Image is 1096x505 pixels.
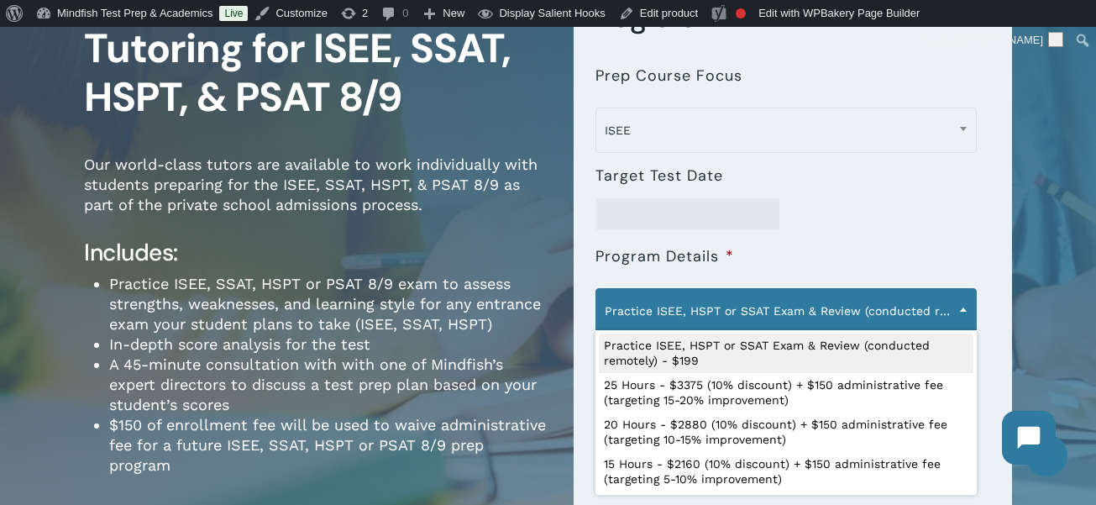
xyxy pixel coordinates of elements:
[985,394,1072,481] iframe: Chatbot
[736,8,746,18] div: Focus keyphrase not set
[109,355,548,415] li: A 45-minute consultation with with one of Mindfish’s expert directors to discuss a test prep plan...
[109,334,548,355] li: In-depth score analysis for the test
[596,293,976,329] span: Practice ISEE, HSPT or SSAT Exam & Review (conducted remotely) - $199
[599,413,973,452] li: 20 Hours - $2880 (10% discount) + $150 administrative fee (targeting 10-15% improvement)
[953,34,1043,46] span: [PERSON_NAME]
[599,373,973,413] li: 25 Hours - $3375 (10% discount) + $150 administrative fee (targeting 15-20% improvement)
[595,247,734,266] label: Program Details
[595,108,977,153] span: ISEE
[219,6,248,21] a: Live
[595,66,742,86] label: Prep Course Focus
[599,452,973,492] li: 15 Hours - $2160 (10% discount) + $150 administrative fee (targeting 5-10% improvement)
[596,113,976,148] span: ISEE
[84,238,548,268] h4: Includes:
[84,155,548,238] p: Our world-class tutors are available to work individually with students preparing for the ISEE, S...
[595,166,723,186] label: Target Test Date
[109,415,548,476] li: $150 of enrollment fee will be used to waive administrative fee for a future ISEE, SSAT, HSPT or ...
[599,334,973,373] li: Practice ISEE, HSPT or SSAT Exam & Review (conducted remotely) - $199
[595,288,977,334] span: Practice ISEE, HSPT or SSAT Exam & Review (conducted remotely) - $199
[912,27,1070,54] a: Howdy,
[109,274,548,334] li: Practice ISEE, SSAT, HSPT or PSAT 8/9 exam to assess strengths, weaknesses, and learning style fo...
